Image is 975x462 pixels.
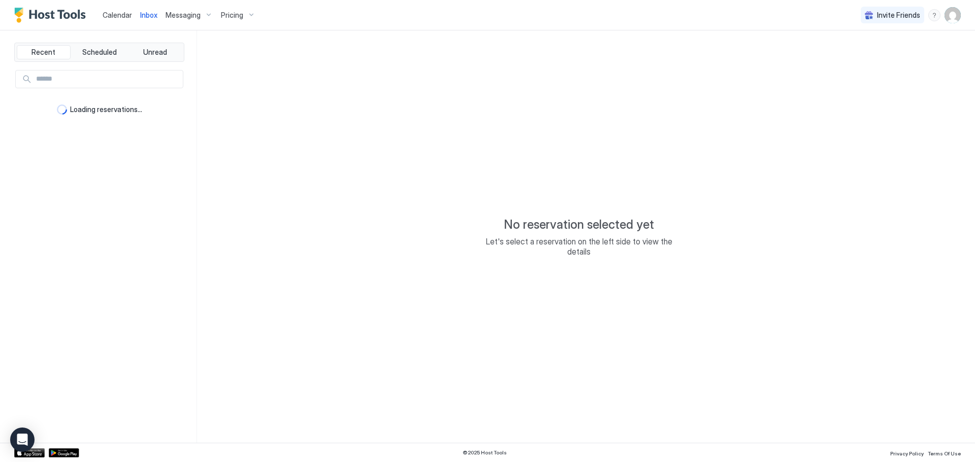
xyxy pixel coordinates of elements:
[103,11,132,19] span: Calendar
[463,449,507,456] span: © 2025 Host Tools
[128,45,182,59] button: Unread
[17,45,71,59] button: Recent
[31,48,55,57] span: Recent
[49,448,79,457] a: Google Play Store
[928,9,940,21] div: menu
[890,450,924,456] span: Privacy Policy
[14,43,184,62] div: tab-group
[57,104,67,115] div: loading
[928,447,961,458] a: Terms Of Use
[140,11,157,19] span: Inbox
[143,48,167,57] span: Unread
[890,447,924,458] a: Privacy Policy
[103,10,132,20] a: Calendar
[10,428,35,452] div: Open Intercom Messenger
[14,8,90,23] a: Host Tools Logo
[140,10,157,20] a: Inbox
[82,48,117,57] span: Scheduled
[70,105,142,114] span: Loading reservations...
[945,7,961,23] div: User profile
[928,450,961,456] span: Terms Of Use
[166,11,201,20] span: Messaging
[32,70,183,88] input: Input Field
[877,11,920,20] span: Invite Friends
[504,217,654,232] span: No reservation selected yet
[73,45,126,59] button: Scheduled
[221,11,243,20] span: Pricing
[477,236,680,257] span: Let's select a reservation on the left side to view the details
[14,448,45,457] a: App Store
